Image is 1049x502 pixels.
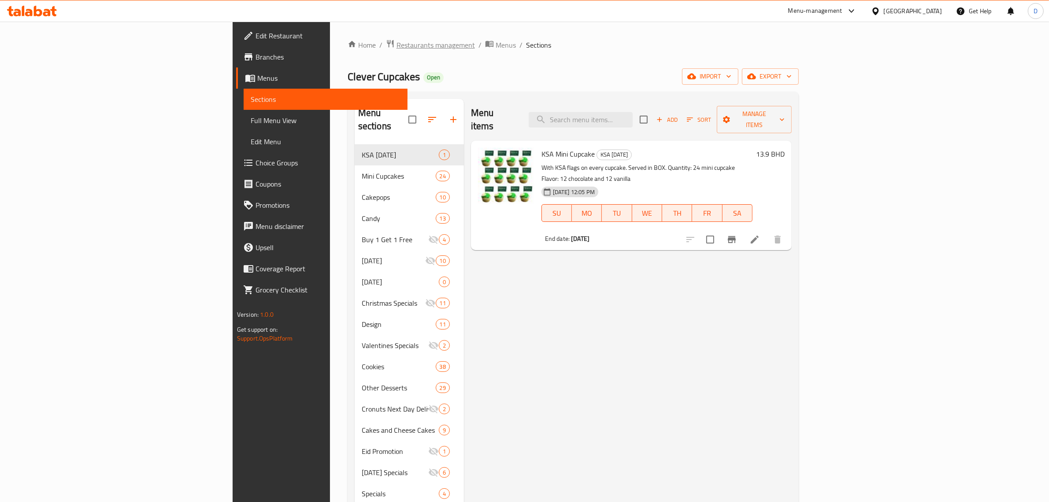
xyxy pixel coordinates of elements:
[717,106,792,133] button: Manage items
[256,263,401,274] span: Coverage Report
[439,426,449,435] span: 9
[439,425,450,435] div: items
[257,73,401,83] span: Menus
[256,179,401,189] span: Coupons
[237,333,293,344] a: Support.OpsPlatform
[436,319,450,330] div: items
[471,106,518,133] h2: Menu items
[526,40,551,50] span: Sections
[436,384,449,392] span: 29
[439,446,450,457] div: items
[237,324,278,335] span: Get support on:
[355,144,464,165] div: KSA [DATE]1
[545,233,570,244] span: End date:
[422,109,443,130] span: Sort sections
[439,277,450,287] div: items
[519,40,523,50] li: /
[549,188,598,196] span: [DATE] 12:05 PM
[436,361,450,372] div: items
[575,207,598,220] span: MO
[256,200,401,210] span: Promotions
[723,204,752,222] button: SA
[436,363,449,371] span: 38
[653,113,681,127] button: Add
[355,356,464,377] div: Cookies38
[362,298,425,308] span: Christmas Specials
[436,172,449,180] span: 24
[362,467,428,478] div: Ramadan Specials
[244,131,408,152] a: Edit Menu
[397,40,475,50] span: Restaurants management
[256,221,401,232] span: Menu disclaimer
[362,425,439,435] span: Cakes and Cheese Cakes
[355,314,464,335] div: Design11
[423,72,444,83] div: Open
[362,319,436,330] span: Design
[355,229,464,250] div: Buy 1 Get 1 Free4
[428,446,439,457] svg: Inactive section
[436,257,449,265] span: 10
[362,446,428,457] span: Eid Promotion
[362,213,436,224] span: Candy
[439,405,449,413] span: 2
[696,207,719,220] span: FR
[256,157,401,168] span: Choice Groups
[701,230,719,249] span: Select to update
[632,204,662,222] button: WE
[362,255,425,266] span: [DATE]
[362,404,428,414] div: Cronuts Next Day Delivery
[756,148,785,160] h6: 13.9 BHD
[439,278,449,286] span: 0
[425,298,436,308] svg: Inactive section
[355,165,464,187] div: Mini Cupcakes24
[571,233,589,244] b: [DATE]
[348,39,799,51] nav: breadcrumb
[362,340,428,351] span: Valentines Specials
[439,151,449,159] span: 1
[478,40,482,50] li: /
[541,147,595,161] span: KSA Mini Cupcake
[685,113,713,127] button: Sort
[439,488,450,499] div: items
[256,52,401,62] span: Branches
[428,404,439,414] svg: Inactive section
[436,214,449,223] span: 13
[362,361,436,372] div: Cookies
[236,195,408,216] a: Promotions
[362,467,428,478] span: [DATE] Specials
[348,67,420,86] span: Clever Cupcakes
[726,207,749,220] span: SA
[355,462,464,483] div: [DATE] Specials6
[439,404,450,414] div: items
[439,234,450,245] div: items
[443,109,464,130] button: Add section
[767,229,788,250] button: delete
[236,25,408,46] a: Edit Restaurant
[541,204,572,222] button: SU
[666,207,689,220] span: TH
[439,341,449,350] span: 2
[251,94,401,105] span: Sections
[439,236,449,244] span: 4
[236,152,408,173] a: Choice Groups
[721,229,742,250] button: Branch-specific-item
[236,46,408,67] a: Branches
[724,109,785,131] span: Manage items
[355,271,464,292] div: [DATE]0
[428,467,439,478] svg: Inactive section
[355,187,464,208] div: Cakepops10
[636,207,659,220] span: WE
[251,136,401,147] span: Edit Menu
[362,488,439,499] span: Specials
[597,150,631,160] span: KSA [DATE]
[362,192,436,202] span: Cakepops
[362,234,428,245] span: Buy 1 Get 1 Free
[355,420,464,441] div: Cakes and Cheese Cakes9
[496,40,516,50] span: Menus
[244,89,408,110] a: Sections
[682,68,738,85] button: import
[355,208,464,229] div: Candy13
